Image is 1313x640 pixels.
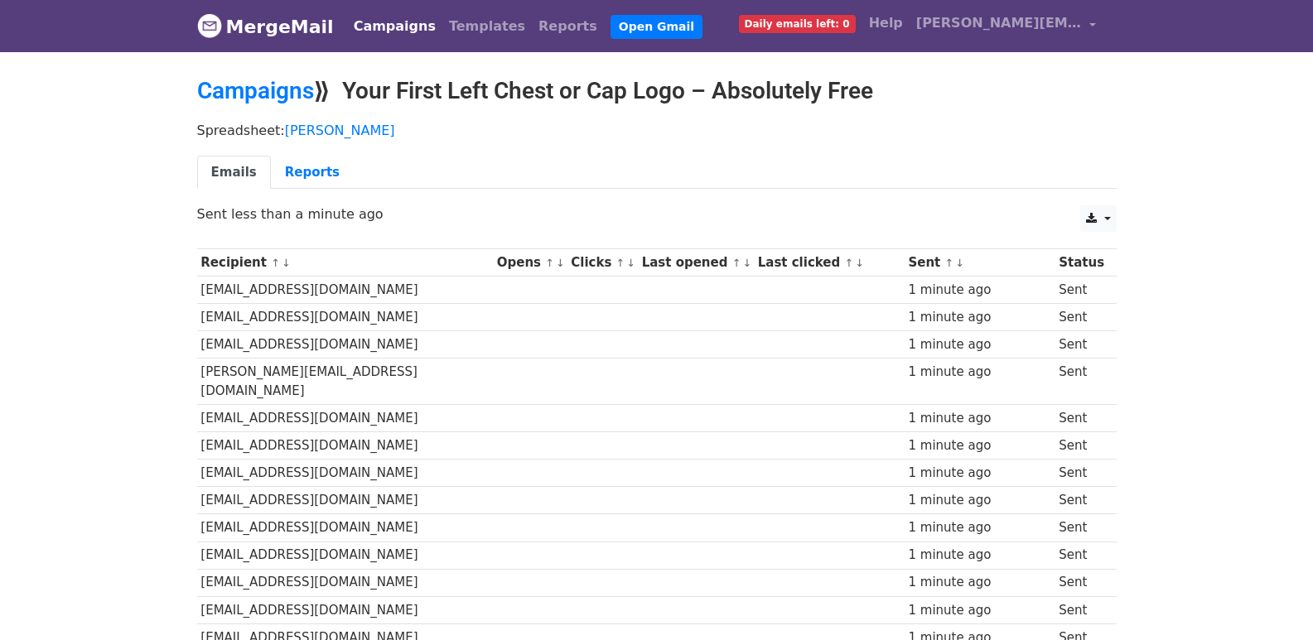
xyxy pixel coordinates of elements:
[197,569,493,596] td: [EMAIL_ADDRESS][DOMAIN_NAME]
[945,257,954,269] a: ↑
[1055,460,1108,487] td: Sent
[739,15,856,33] span: Daily emails left: 0
[908,308,1050,327] div: 1 minute ago
[197,405,493,432] td: [EMAIL_ADDRESS][DOMAIN_NAME]
[908,436,1050,455] div: 1 minute ago
[197,205,1117,223] p: Sent less than a minute ago
[197,77,314,104] a: Campaigns
[556,257,565,269] a: ↓
[1055,331,1108,358] td: Sent
[626,257,635,269] a: ↓
[1055,487,1108,514] td: Sent
[197,277,493,304] td: [EMAIL_ADDRESS][DOMAIN_NAME]
[908,546,1050,565] div: 1 minute ago
[1055,432,1108,460] td: Sent
[916,13,1082,33] span: [PERSON_NAME][EMAIL_ADDRESS][DOMAIN_NAME]
[1055,304,1108,331] td: Sent
[1055,249,1108,277] th: Status
[197,514,493,541] td: [EMAIL_ADDRESS][DOMAIN_NAME]
[908,518,1050,537] div: 1 minute ago
[1055,569,1108,596] td: Sent
[732,7,862,40] a: Daily emails left: 0
[908,573,1050,592] div: 1 minute ago
[908,409,1050,428] div: 1 minute ago
[197,249,493,277] th: Recipient
[197,156,271,190] a: Emails
[754,249,905,277] th: Last clicked
[908,281,1050,300] div: 1 minute ago
[1055,541,1108,569] td: Sent
[845,257,854,269] a: ↑
[493,249,567,277] th: Opens
[732,257,741,269] a: ↑
[742,257,751,269] a: ↓
[282,257,291,269] a: ↓
[905,249,1055,277] th: Sent
[197,9,334,44] a: MergeMail
[1055,514,1108,541] td: Sent
[567,249,637,277] th: Clicks
[347,10,442,43] a: Campaigns
[638,249,754,277] th: Last opened
[908,601,1050,620] div: 1 minute ago
[616,257,625,269] a: ↑
[197,331,493,358] td: [EMAIL_ADDRESS][DOMAIN_NAME]
[545,257,554,269] a: ↑
[1055,358,1108,405] td: Sent
[1055,405,1108,432] td: Sent
[197,77,1117,105] h2: ⟫ Your First Left Chest or Cap Logo – Absolutely Free
[442,10,532,43] a: Templates
[855,257,864,269] a: ↓
[197,358,493,405] td: [PERSON_NAME][EMAIL_ADDRESS][DOMAIN_NAME]
[271,257,280,269] a: ↑
[532,10,604,43] a: Reports
[197,432,493,460] td: [EMAIL_ADDRESS][DOMAIN_NAME]
[197,304,493,331] td: [EMAIL_ADDRESS][DOMAIN_NAME]
[908,335,1050,354] div: 1 minute ago
[197,122,1117,139] p: Spreadsheet:
[197,13,222,38] img: MergeMail logo
[285,123,395,138] a: [PERSON_NAME]
[197,541,493,569] td: [EMAIL_ADDRESS][DOMAIN_NAME]
[611,15,702,39] a: Open Gmail
[197,596,493,623] td: [EMAIL_ADDRESS][DOMAIN_NAME]
[908,491,1050,510] div: 1 minute ago
[955,257,964,269] a: ↓
[271,156,354,190] a: Reports
[1055,277,1108,304] td: Sent
[908,363,1050,382] div: 1 minute ago
[1055,596,1108,623] td: Sent
[197,460,493,487] td: [EMAIL_ADDRESS][DOMAIN_NAME]
[910,7,1103,46] a: [PERSON_NAME][EMAIL_ADDRESS][DOMAIN_NAME]
[197,487,493,514] td: [EMAIL_ADDRESS][DOMAIN_NAME]
[862,7,910,40] a: Help
[908,464,1050,483] div: 1 minute ago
